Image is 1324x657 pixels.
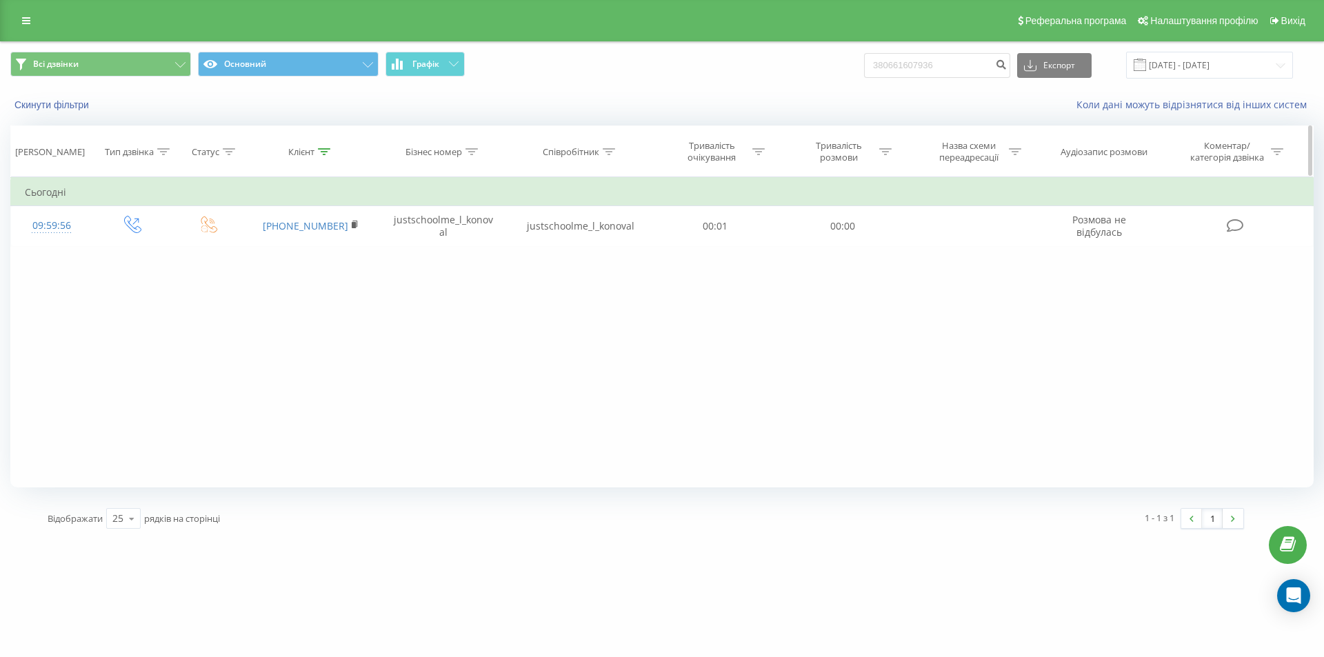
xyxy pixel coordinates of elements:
[1076,98,1314,111] a: Коли дані можуть відрізнятися вiд інших систем
[10,99,96,111] button: Скинути фільтри
[864,53,1010,78] input: Пошук за номером
[377,206,510,246] td: justschoolme_l_konoval
[192,146,219,158] div: Статус
[1202,509,1223,528] a: 1
[675,140,749,163] div: Тривалість очікування
[1017,53,1092,78] button: Експорт
[1072,213,1126,239] span: Розмова не відбулась
[652,206,779,246] td: 00:01
[802,140,876,163] div: Тривалість розмови
[10,52,191,77] button: Всі дзвінки
[543,146,599,158] div: Співробітник
[25,212,79,239] div: 09:59:56
[105,146,154,158] div: Тип дзвінка
[1061,146,1147,158] div: Аудіозапис розмови
[509,206,652,246] td: justschoolme_l_konoval
[932,140,1005,163] div: Назва схеми переадресації
[48,512,103,525] span: Відображати
[1187,140,1267,163] div: Коментар/категорія дзвінка
[15,146,85,158] div: [PERSON_NAME]
[1150,15,1258,26] span: Налаштування профілю
[412,59,439,69] span: Графік
[33,59,79,70] span: Всі дзвінки
[1277,579,1310,612] div: Open Intercom Messenger
[1281,15,1305,26] span: Вихід
[112,512,123,525] div: 25
[1025,15,1127,26] span: Реферальна програма
[385,52,465,77] button: Графік
[405,146,462,158] div: Бізнес номер
[263,219,348,232] a: [PHONE_NUMBER]
[779,206,905,246] td: 00:00
[198,52,379,77] button: Основний
[11,179,1314,206] td: Сьогодні
[144,512,220,525] span: рядків на сторінці
[288,146,314,158] div: Клієнт
[1145,511,1174,525] div: 1 - 1 з 1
